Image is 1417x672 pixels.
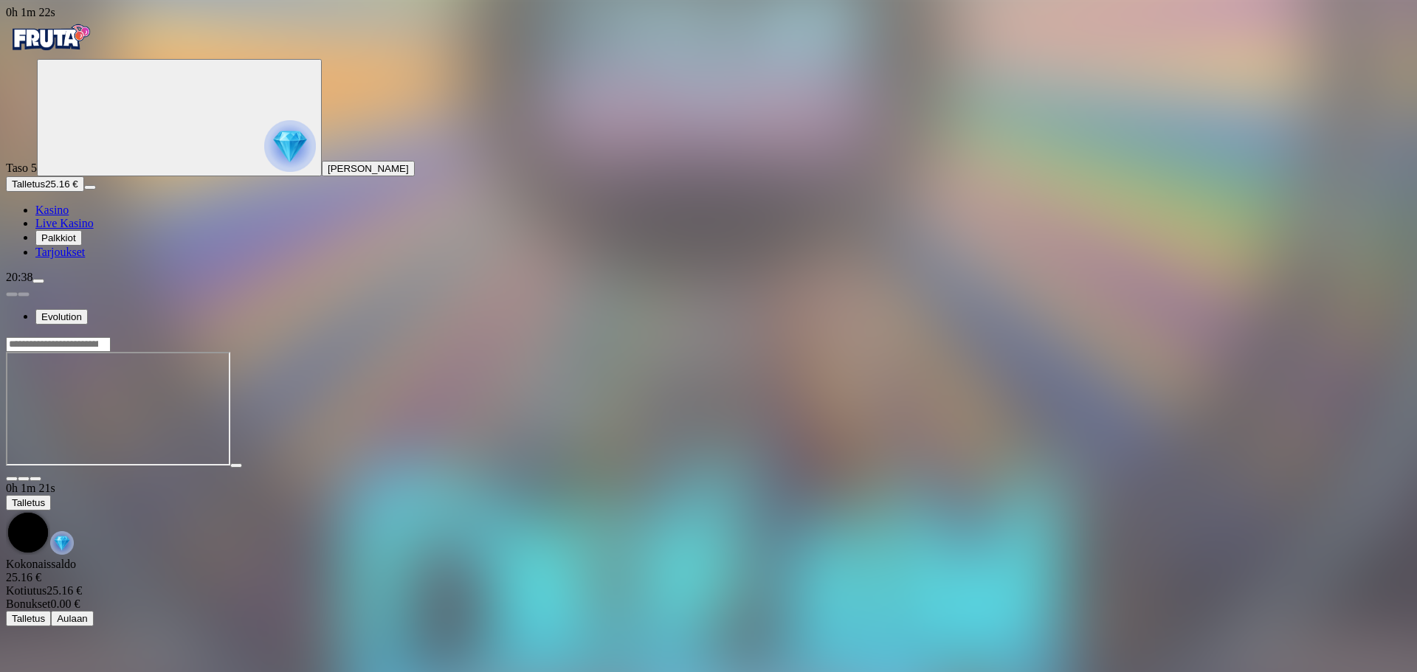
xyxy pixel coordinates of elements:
button: chevron-down icon [18,477,30,481]
span: user session time [6,6,55,18]
div: Game menu [6,482,1411,558]
button: fullscreen icon [30,477,41,481]
input: Search [6,337,111,352]
img: Fruta [6,19,94,56]
div: Game menu content [6,558,1411,626]
div: Kokonaissaldo [6,558,1411,584]
button: close icon [6,477,18,481]
button: Evolution [35,309,88,325]
nav: Primary [6,19,1411,259]
span: Kotiutus [6,584,46,597]
span: Taso 5 [6,162,37,174]
button: reward progress [37,59,322,176]
span: Evolution [41,311,82,322]
span: 25.16 € [45,179,77,190]
a: Fruta [6,46,94,58]
span: Live Kasino [35,217,94,229]
span: 20:38 [6,271,32,283]
span: Bonukset [6,597,50,610]
button: [PERSON_NAME] [322,161,415,176]
iframe: First Person Dream Catcher [6,352,230,465]
span: Talletus [12,179,45,190]
button: Aulaan [51,611,94,626]
span: Kasino [35,204,69,216]
button: Talletusplus icon25.16 € [6,176,84,192]
a: diamond iconKasino [35,204,69,216]
div: 25.16 € [6,571,1411,584]
button: prev slide [6,292,18,297]
img: reward progress [264,120,316,172]
div: 0.00 € [6,597,1411,611]
span: [PERSON_NAME] [328,163,409,174]
span: Talletus [12,613,45,624]
button: next slide [18,292,30,297]
a: gift-inverted iconTarjoukset [35,246,85,258]
button: Talletus [6,495,51,510]
img: reward-icon [50,531,74,555]
button: menu [32,279,44,283]
button: menu [84,185,96,190]
span: Palkkiot [41,232,76,243]
div: 25.16 € [6,584,1411,597]
span: user session time [6,482,55,494]
a: poker-chip iconLive Kasino [35,217,94,229]
button: reward iconPalkkiot [35,230,82,246]
button: Talletus [6,611,51,626]
span: Aulaan [57,613,88,624]
button: play icon [230,463,242,468]
span: Tarjoukset [35,246,85,258]
span: Talletus [12,497,45,508]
